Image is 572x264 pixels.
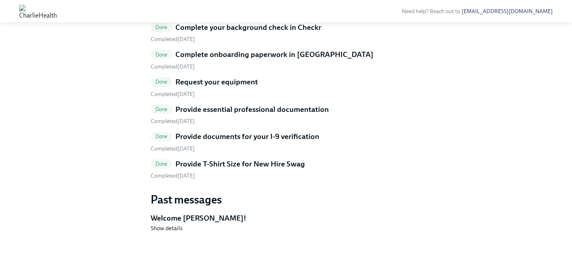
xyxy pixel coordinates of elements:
[151,22,422,43] a: DoneComplete your background check in Checkr Completed[DATE]
[402,8,553,15] span: Need help? Reach out to
[151,77,422,98] a: DoneRequest your equipment Completed[DATE]
[175,159,305,169] h5: Provide T-Shirt Size for New Hire Swag
[151,159,422,180] a: DoneProvide T-Shirt Size for New Hire Swag Completed[DATE]
[175,49,373,60] h5: Complete onboarding paperwork in [GEOGRAPHIC_DATA]
[151,118,195,125] span: Monday, September 8th 2025, 12:44 am
[151,192,422,207] h3: Past messages
[151,36,195,43] span: Tuesday, September 2nd 2025, 12:43 am
[151,131,422,153] a: DoneProvide documents for your I-9 verification Completed[DATE]
[151,213,422,223] h5: Welcome [PERSON_NAME]!
[19,5,57,18] img: CharlieHealth
[151,145,195,152] span: Monday, September 8th 2025, 12:47 am
[151,172,195,179] span: Friday, September 5th 2025, 11:27 pm
[151,106,173,112] span: Done
[151,63,195,70] span: Friday, September 5th 2025, 10:13 pm
[151,224,183,232] button: Show details
[175,104,329,115] h5: Provide essential professional documentation
[151,133,173,139] span: Done
[151,79,173,85] span: Done
[175,22,321,33] h5: Complete your background check in Checkr
[151,24,173,30] span: Done
[175,131,319,142] h5: Provide documents for your I-9 verification
[151,104,422,125] a: DoneProvide essential professional documentation Completed[DATE]
[462,8,553,15] a: [EMAIL_ADDRESS][DOMAIN_NAME]
[151,91,195,98] span: Wednesday, September 3rd 2025, 10:16 am
[151,52,173,58] span: Done
[151,49,422,70] a: DoneComplete onboarding paperwork in [GEOGRAPHIC_DATA] Completed[DATE]
[175,77,258,87] h5: Request your equipment
[151,161,173,167] span: Done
